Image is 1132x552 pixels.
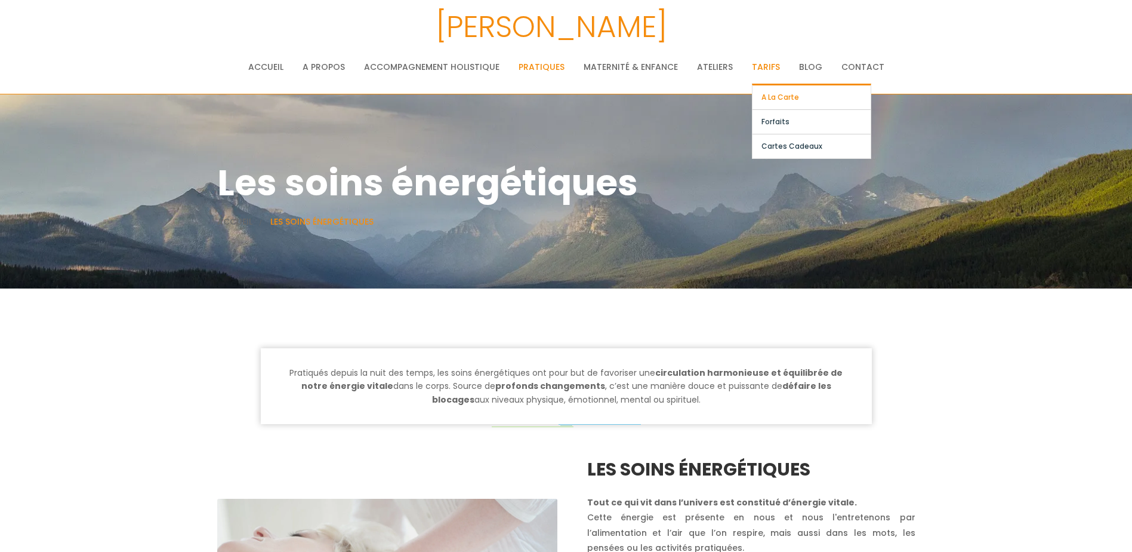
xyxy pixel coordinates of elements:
span: Tout ce qui vit dans l’univers est constitué d’énergie vitale. [587,496,857,508]
h3: [PERSON_NAME] [33,3,1069,51]
a: Blog [799,55,822,79]
a: Tarifs [752,55,780,79]
span: circulation harmonieuse et équilibrée de notre énergie vitale [301,367,843,392]
span: défaire les blocages [432,380,831,405]
a: Accueil [217,216,252,228]
span: profonds changements [495,380,605,392]
a: Accompagnement holistique [364,55,499,79]
a: Cartes cadeaux [752,134,871,158]
a: A propos [303,55,345,79]
a: Ateliers [697,55,733,79]
a: Contact [841,55,884,79]
h3: Les soins énergétiques [587,457,915,482]
h5: Pratiqués depuis la nuit des temps, les soins énergétiques ont pour but de favoriser une dans le ... [261,348,872,424]
a: Maternité & Enfance [584,55,678,79]
a: A la carte [752,85,871,109]
a: Accueil [248,55,283,79]
a: Forfaits [752,110,871,134]
li: Les soins énergétiques [270,214,374,229]
a: Pratiques [519,55,565,79]
h1: Les soins énergétiques [217,154,915,211]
